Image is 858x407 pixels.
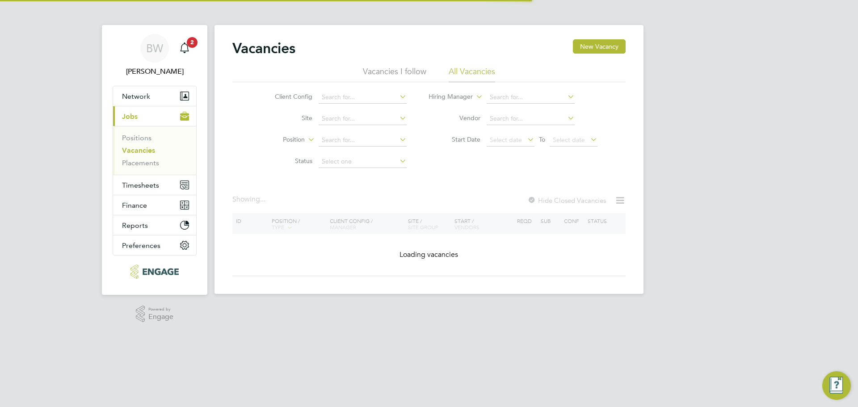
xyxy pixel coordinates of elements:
[122,146,155,155] a: Vacancies
[148,306,173,313] span: Powered by
[822,371,851,400] button: Engage Resource Center
[261,92,312,101] label: Client Config
[319,134,407,147] input: Search for...
[113,66,197,77] span: Bailey Wheatley
[187,37,198,48] span: 2
[573,39,626,54] button: New Vacancy
[122,201,147,210] span: Finance
[536,134,548,145] span: To
[260,195,265,204] span: ...
[136,306,174,323] a: Powered byEngage
[429,135,480,143] label: Start Date
[113,264,197,279] a: Go to home page
[102,25,207,295] nav: Main navigation
[113,215,196,235] button: Reports
[113,126,196,175] div: Jobs
[490,136,522,144] span: Select date
[553,136,585,144] span: Select date
[122,181,159,189] span: Timesheets
[146,42,163,54] span: BW
[429,114,480,122] label: Vendor
[449,66,495,82] li: All Vacancies
[122,221,148,230] span: Reports
[253,135,305,144] label: Position
[113,86,196,106] button: Network
[113,106,196,126] button: Jobs
[232,39,295,57] h2: Vacancies
[421,92,473,101] label: Hiring Manager
[176,34,193,63] a: 2
[122,112,138,121] span: Jobs
[148,313,173,321] span: Engage
[261,114,312,122] label: Site
[232,195,267,204] div: Showing
[113,34,197,77] a: BW[PERSON_NAME]
[527,196,606,205] label: Hide Closed Vacancies
[122,92,150,101] span: Network
[487,113,575,125] input: Search for...
[261,157,312,165] label: Status
[487,91,575,104] input: Search for...
[130,264,178,279] img: henry-blue-logo-retina.png
[113,235,196,255] button: Preferences
[363,66,426,82] li: Vacancies I follow
[319,155,407,168] input: Select one
[319,113,407,125] input: Search for...
[113,175,196,195] button: Timesheets
[319,91,407,104] input: Search for...
[113,195,196,215] button: Finance
[122,241,160,250] span: Preferences
[122,159,159,167] a: Placements
[122,134,151,142] a: Positions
